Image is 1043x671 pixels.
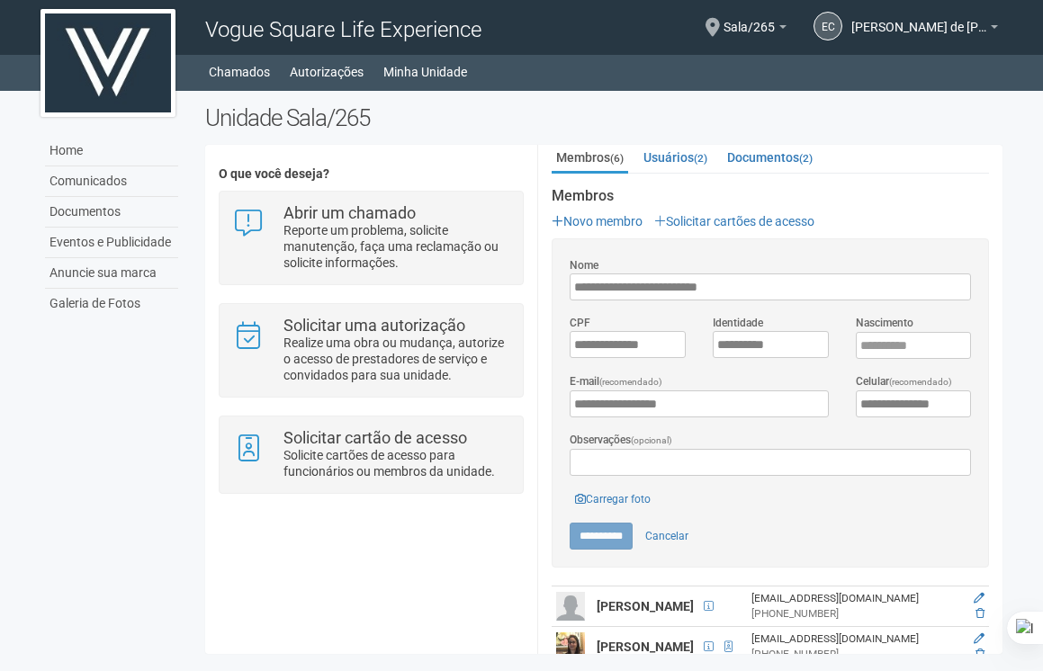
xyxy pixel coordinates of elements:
strong: Membros [552,188,989,204]
a: Solicitar cartões de acesso [654,214,814,228]
label: Nome [570,257,598,273]
a: Excluir membro [976,607,985,620]
span: (recomendado) [599,377,662,387]
div: [PHONE_NUMBER] [751,606,957,622]
div: [PHONE_NUMBER] [751,647,957,662]
label: Celular [856,373,952,390]
strong: [PERSON_NAME] [597,640,694,654]
a: Abrir um chamado Reporte um problema, solicite manutenção, faça uma reclamação ou solicite inform... [233,205,509,271]
img: user.png [556,632,585,661]
strong: Solicitar cartão de acesso [283,428,467,447]
a: Eventos e Publicidade [45,228,178,258]
label: CPF [570,315,590,331]
span: Sala/265 [724,3,775,34]
label: Observações [570,432,672,449]
label: E-mail [570,373,662,390]
a: Novo membro [552,214,643,228]
a: Excluir membro [976,648,985,660]
a: Solicitar cartão de acesso Solicite cartões de acesso para funcionários ou membros da unidade. [233,430,509,479]
img: user.png [556,592,585,621]
a: [PERSON_NAME] de [PERSON_NAME] [851,22,998,37]
div: [EMAIL_ADDRESS][DOMAIN_NAME] [751,631,957,647]
small: (2) [799,152,813,165]
p: Solicite cartões de acesso para funcionários ou membros da unidade. [283,447,509,479]
small: (2) [694,152,707,165]
h2: Unidade Sala/265 [205,104,1003,131]
a: Solicitar uma autorização Realize uma obra ou mudança, autorize o acesso de prestadores de serviç... [233,318,509,383]
a: Minha Unidade [383,59,467,85]
a: EC [814,12,842,40]
strong: Abrir um chamado [283,203,416,222]
p: Realize uma obra ou mudança, autorize o acesso de prestadores de serviço e convidados para sua un... [283,335,509,383]
small: (6) [610,152,624,165]
strong: [PERSON_NAME] [597,599,694,613]
a: Editar membro [974,632,985,645]
a: Membros(6) [552,144,628,174]
a: Galeria de Fotos [45,289,178,318]
a: Carregar foto [570,489,656,509]
label: Identidade [713,315,763,331]
a: Usuários(2) [639,144,712,171]
a: Editar membro [974,592,985,604]
p: Reporte um problema, solicite manutenção, faça uma reclamação ou solicite informações. [283,222,509,271]
h4: O que você deseja? [219,167,524,181]
span: (recomendado) [889,377,952,387]
a: Documentos(2) [723,144,817,171]
a: Sala/265 [724,22,787,37]
span: Vogue Square Life Experience [205,17,481,42]
a: Anuncie sua marca [45,258,178,289]
span: (opcional) [631,435,672,445]
a: Autorizações [290,59,364,85]
a: Home [45,136,178,166]
strong: Solicitar uma autorização [283,316,465,335]
span: Elaine Cristina Montenegro de Paula Bastos [851,3,986,34]
a: Documentos [45,197,178,228]
label: Nascimento [856,315,913,331]
a: Comunicados [45,166,178,197]
a: Cancelar [635,523,698,550]
img: logo.jpg [40,9,175,117]
a: Chamados [209,59,270,85]
div: [EMAIL_ADDRESS][DOMAIN_NAME] [751,591,957,606]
